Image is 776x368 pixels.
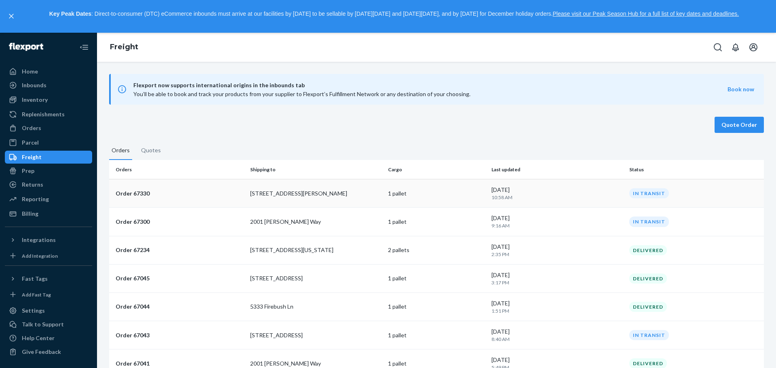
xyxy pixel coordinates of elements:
button: Integrations [5,233,92,246]
p: 5333 Firebush Ln [250,303,382,311]
th: Orders [109,160,247,179]
th: Cargo [385,160,488,179]
div: Returns [22,181,43,189]
p: [STREET_ADDRESS] [250,274,382,282]
button: Open notifications [727,39,744,55]
a: Freight [5,151,92,164]
div: Add Integration [22,252,58,259]
div: Replenishments [22,110,65,118]
span: You’ll be able to book and track your products from your supplier to Flexport’s Fulfillment Netwo... [133,90,470,97]
button: Close Navigation [76,39,92,55]
strong: Key Peak Dates [49,11,91,17]
a: Returns [5,178,92,191]
p: Order 67043 [116,331,244,339]
p: Order 67300 [116,218,244,226]
div: Reporting [22,195,49,203]
th: Status [626,160,764,179]
a: Freight [110,42,138,51]
div: Inventory [22,96,48,104]
div: Orders [22,124,41,132]
p: 10:58 AM [491,194,623,201]
p: Order 67041 [116,360,244,368]
p: 1 pallet [388,360,485,368]
p: 9:16 AM [491,222,623,229]
p: Order 67234 [116,246,244,254]
a: Parcel [5,136,92,149]
a: Inbounds [5,79,92,92]
div: DELIVERED [629,245,667,255]
span: Flexport now supports international origins in the inbounds tab [133,80,727,90]
p: 2 pallets [388,246,485,254]
div: DELIVERED [629,273,667,284]
div: Settings [22,307,45,315]
a: Add Fast Tag [5,288,92,301]
div: [DATE] [491,328,623,343]
div: [DATE] [491,271,623,286]
p: 2:35 PM [491,251,623,258]
div: Inbounds [22,81,46,89]
p: 1:51 PM [491,307,623,314]
div: Freight [22,153,42,161]
div: Help Center [22,334,55,342]
p: 1 pallet [388,303,485,311]
ol: breadcrumbs [103,36,145,59]
a: Add Integration [5,250,92,262]
a: Help Center [5,332,92,345]
p: 8:40 AM [491,336,623,343]
a: Prep [5,164,92,177]
div: [DATE] [491,299,623,314]
div: Home [22,67,38,76]
p: [STREET_ADDRESS][US_STATE] [250,246,382,254]
div: Integrations [22,236,56,244]
a: Reporting [5,193,92,206]
a: Replenishments [5,108,92,121]
button: Fast Tags [5,272,92,285]
p: 2001 [PERSON_NAME] Way [250,218,382,226]
button: Orders [109,146,132,160]
th: Shipping to [247,160,385,179]
div: Add Fast Tag [22,291,51,298]
img: Flexport logo [9,43,43,51]
button: close, [7,12,15,20]
div: IN TRANSIT [629,217,669,227]
a: Inventory [5,93,92,106]
div: [DATE] [491,186,623,201]
div: Talk to Support [22,320,64,328]
p: 1 pallet [388,218,485,226]
p: Order 67044 [116,303,244,311]
div: Parcel [22,139,39,147]
div: Billing [22,210,38,218]
button: Talk to Support [5,318,92,331]
a: Settings [5,304,92,317]
p: 3:17 PM [491,279,623,286]
p: [STREET_ADDRESS][PERSON_NAME] [250,189,382,198]
a: Billing [5,207,92,220]
a: Please visit our Peak Season Hub for a full list of key dates and deadlines. [552,11,739,17]
div: DELIVERED [629,302,667,312]
a: Orders [5,122,92,135]
p: 1 pallet [388,274,485,282]
button: Quotes [139,146,163,159]
a: Home [5,65,92,78]
p: : Direct-to-consumer (DTC) eCommerce inbounds must arrive at our facilities by [DATE] to be sella... [19,7,769,21]
button: Give Feedback [5,345,92,358]
div: IN TRANSIT [629,188,669,198]
div: Fast Tags [22,275,48,283]
span: Chat [18,6,34,13]
div: [DATE] [491,214,623,229]
p: [STREET_ADDRESS] [250,331,382,339]
button: Quote Order [715,117,764,133]
button: Open account menu [745,39,761,55]
button: Book now [727,85,754,93]
p: 1 pallet [388,189,485,198]
p: Order 67045 [116,274,244,282]
p: Order 67330 [116,189,244,198]
p: 2001 [PERSON_NAME] Way [250,360,382,368]
th: Last updated [488,160,626,179]
button: Open Search Box [710,39,726,55]
div: IN TRANSIT [629,330,669,340]
p: 1 pallet [388,331,485,339]
div: Prep [22,167,34,175]
div: [DATE] [491,243,623,258]
div: Give Feedback [22,348,61,356]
